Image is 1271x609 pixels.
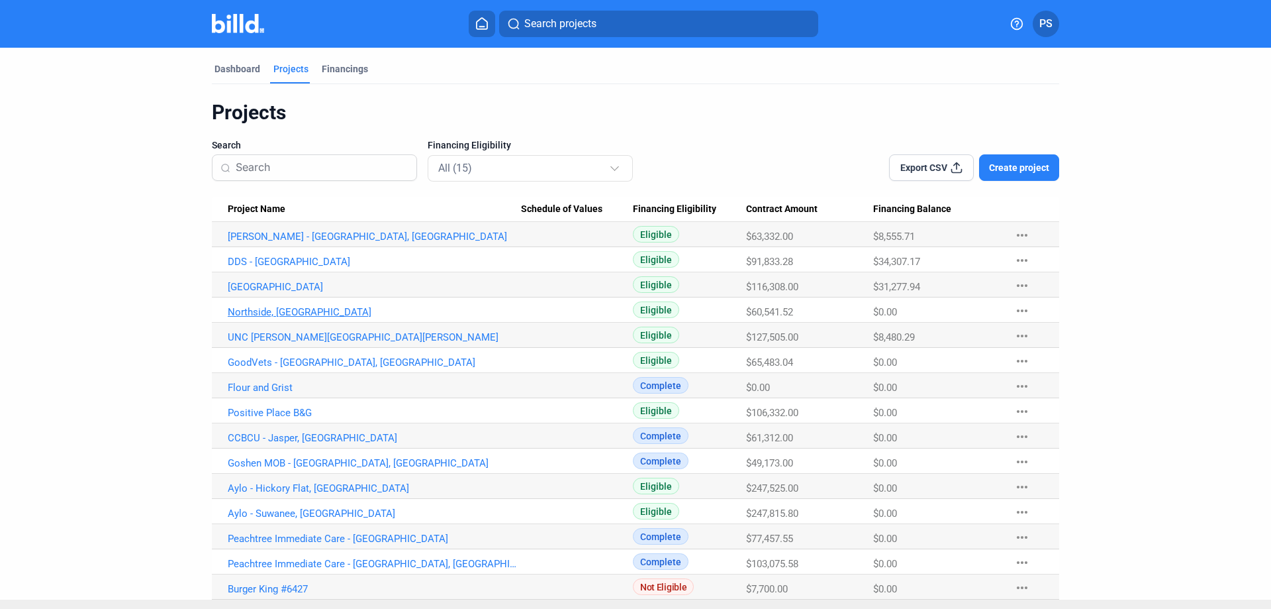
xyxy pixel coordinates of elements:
[873,203,1001,215] div: Financing Balance
[228,432,521,444] a: CCBCU - Jasper, [GEOGRAPHIC_DATA]
[873,432,897,444] span: $0.00
[524,16,596,32] span: Search projects
[889,154,974,181] button: Export CSV
[214,62,260,76] div: Dashboard
[873,558,897,570] span: $0.00
[633,528,688,545] span: Complete
[633,203,746,215] div: Financing Eligibility
[1014,328,1030,344] mat-icon: more_horiz
[746,306,793,318] span: $60,541.52
[746,331,798,343] span: $127,505.00
[228,457,521,469] a: Goshen MOB - [GEOGRAPHIC_DATA], [GEOGRAPHIC_DATA]
[228,203,521,215] div: Project Name
[633,579,694,595] span: Not Eligible
[228,231,521,243] a: [PERSON_NAME] - [GEOGRAPHIC_DATA], [GEOGRAPHIC_DATA]
[521,203,633,215] div: Schedule of Values
[746,203,873,215] div: Contract Amount
[228,203,285,215] span: Project Name
[873,281,920,293] span: $31,277.94
[499,11,818,37] button: Search projects
[521,203,602,215] span: Schedule of Values
[873,256,920,268] span: $34,307.17
[633,377,688,394] span: Complete
[746,533,793,545] span: $77,457.55
[746,382,770,394] span: $0.00
[633,427,688,444] span: Complete
[228,382,521,394] a: Flour and Grist
[873,203,951,215] span: Financing Balance
[1039,16,1053,32] span: PS
[1014,353,1030,369] mat-icon: more_horiz
[228,583,521,595] a: Burger King #6427
[873,357,897,368] span: $0.00
[322,62,368,76] div: Financings
[633,251,679,268] span: Eligible
[228,256,521,268] a: DDS - [GEOGRAPHIC_DATA]
[746,203,818,215] span: Contract Amount
[746,432,793,444] span: $61,312.00
[873,306,897,318] span: $0.00
[873,457,897,469] span: $0.00
[228,508,521,520] a: Aylo - Suwanee, [GEOGRAPHIC_DATA]
[228,558,521,570] a: Peachtree Immediate Care - [GEOGRAPHIC_DATA], [GEOGRAPHIC_DATA]
[873,508,897,520] span: $0.00
[873,382,897,394] span: $0.00
[1014,529,1030,545] mat-icon: more_horiz
[1014,555,1030,571] mat-icon: more_horiz
[1014,479,1030,495] mat-icon: more_horiz
[746,357,793,368] span: $65,483.04
[228,306,521,318] a: Northside, [GEOGRAPHIC_DATA]
[979,154,1059,181] button: Create project
[873,583,897,595] span: $0.00
[1014,404,1030,419] mat-icon: more_horiz
[1014,378,1030,394] mat-icon: more_horiz
[1014,504,1030,520] mat-icon: more_horiz
[633,553,688,570] span: Complete
[746,457,793,469] span: $49,173.00
[746,583,788,595] span: $7,700.00
[746,256,793,268] span: $91,833.28
[633,352,679,368] span: Eligible
[228,482,521,494] a: Aylo - Hickory Flat, [GEOGRAPHIC_DATA]
[746,407,798,419] span: $106,332.00
[873,231,915,243] span: $8,555.71
[228,281,521,293] a: [GEOGRAPHIC_DATA]
[633,402,679,419] span: Eligible
[236,154,408,182] input: Search
[633,276,679,293] span: Eligible
[228,357,521,368] a: GoodVets - [GEOGRAPHIC_DATA], [GEOGRAPHIC_DATA]
[633,327,679,343] span: Eligible
[1014,454,1030,470] mat-icon: more_horiz
[1014,580,1030,596] mat-icon: more_horiz
[228,407,521,419] a: Positive Place B&G
[633,203,716,215] span: Financing Eligibility
[873,482,897,494] span: $0.00
[873,407,897,419] span: $0.00
[900,161,947,174] span: Export CSV
[746,482,798,494] span: $247,525.00
[228,533,521,545] a: Peachtree Immediate Care - [GEOGRAPHIC_DATA]
[746,281,798,293] span: $116,308.00
[633,478,679,494] span: Eligible
[212,100,1059,125] div: Projects
[746,508,798,520] span: $247,815.80
[873,533,897,545] span: $0.00
[633,226,679,243] span: Eligible
[428,138,511,152] span: Financing Eligibility
[746,558,798,570] span: $103,075.58
[212,138,241,152] span: Search
[873,331,915,343] span: $8,480.29
[228,331,521,343] a: UNC [PERSON_NAME][GEOGRAPHIC_DATA][PERSON_NAME]
[438,162,472,174] mat-select-trigger: All (15)
[633,503,679,520] span: Eligible
[1014,303,1030,319] mat-icon: more_horiz
[1014,227,1030,243] mat-icon: more_horiz
[633,453,688,469] span: Complete
[1014,252,1030,268] mat-icon: more_horiz
[212,14,264,33] img: Billd Company Logo
[746,231,793,243] span: $63,332.00
[1033,11,1059,37] button: PS
[273,62,308,76] div: Projects
[633,302,679,318] span: Eligible
[1014,278,1030,294] mat-icon: more_horiz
